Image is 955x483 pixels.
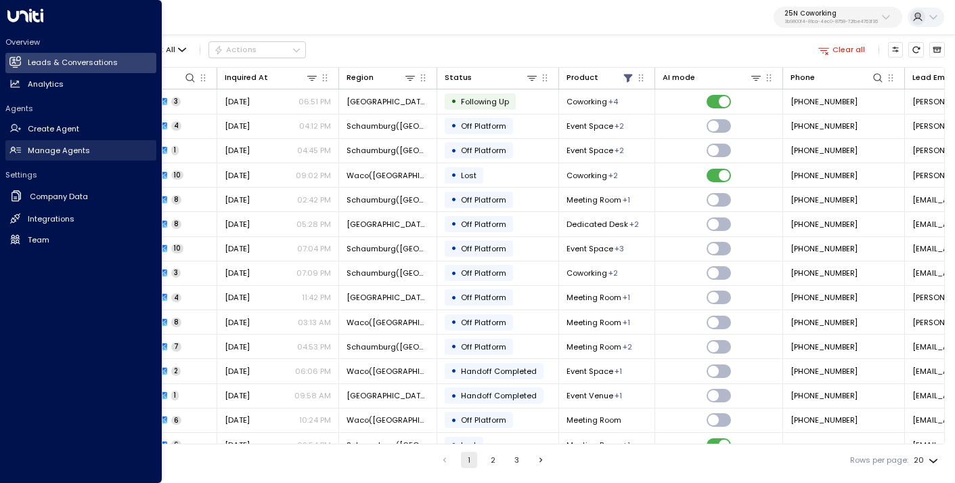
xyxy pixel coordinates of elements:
p: 02:42 PM [297,194,331,205]
span: Off Platform [461,268,506,278]
span: Waco(TX) [347,366,429,377]
h2: Team [28,234,49,246]
div: Lead Email [912,71,954,84]
p: 03:13 AM [298,317,331,328]
span: Off Platform [461,219,506,230]
span: Waco(TX) [347,415,429,425]
span: Sep 22, 2025 [225,194,250,205]
a: Manage Agents [5,140,156,161]
div: Meeting Room,Meeting Room / Event Space [615,121,624,131]
span: Off Platform [461,194,506,205]
span: Dedicated Desk [567,219,628,230]
div: Product [567,71,598,84]
span: Aug 12, 2025 [225,366,250,377]
p: 25N Coworking [784,9,878,18]
span: +18474144532 [791,341,858,352]
button: Clear all [814,42,870,57]
span: Frisco(TX) [347,292,429,303]
span: Coworking [567,96,607,107]
div: Meeting Room [615,390,622,401]
div: Region [347,71,374,84]
div: Phone [791,71,884,84]
button: Go to next page [533,452,549,468]
span: Schaumburg(IL) [347,243,429,254]
div: • [451,289,457,307]
div: Meeting Room,Private Office [629,219,639,230]
span: +13032502250 [791,170,858,181]
button: Go to page 3 [509,452,525,468]
h2: Analytics [28,79,64,90]
div: • [451,239,457,257]
span: Event Space [567,121,613,131]
span: Sep 12, 2025 [225,292,250,303]
span: 10 [171,244,183,253]
span: Yesterday [225,121,250,131]
span: +18447074707 [791,96,858,107]
p: 06:51 PM [298,96,331,107]
span: Off Platform [461,317,506,328]
span: Off Platform [461,415,506,425]
span: 4 [171,293,181,303]
span: Frisco(TX) [347,96,429,107]
p: 05:28 PM [296,219,331,230]
span: Aug 26, 2025 [225,341,250,352]
div: AI mode [663,71,695,84]
span: +19139917409 [791,219,858,230]
div: Actions [214,45,257,54]
span: +19038758192 [791,317,858,328]
span: Schaumburg(IL) [347,145,429,156]
span: Event Space [567,366,613,377]
p: 11:42 PM [302,292,331,303]
span: +13085556417 [791,390,858,401]
span: +17209885218 [791,121,858,131]
span: Lost [461,170,476,181]
span: Frisco(TX) [347,219,429,230]
span: Sep 19, 2025 [225,219,250,230]
span: Sep 26, 2025 [225,145,250,156]
div: • [451,117,457,135]
div: Phone [791,71,815,84]
label: Rows per page: [850,455,908,466]
div: Inquired At [225,71,268,84]
div: Meeting Room,Private Office [608,268,618,278]
a: Integrations [5,209,156,229]
span: 4 [171,121,181,131]
span: 1 [171,391,179,400]
span: 8 [171,318,181,327]
span: Off Platform [461,243,506,254]
span: Schaumburg(IL) [347,194,429,205]
h2: Create Agent [28,123,79,135]
span: Off Platform [461,121,506,131]
div: • [451,411,457,429]
span: Aug 29, 2025 [225,317,250,328]
span: +13125330501 [791,145,858,156]
span: Waco(TX) [347,170,429,181]
a: Company Data [5,186,156,208]
div: • [451,166,457,184]
span: Event Space [567,243,613,254]
h2: Company Data [30,191,88,203]
div: • [451,264,457,282]
div: • [451,142,457,160]
span: Schaumburg(IL) [347,440,429,450]
a: Team [5,230,156,250]
div: Status [445,71,472,84]
span: 3 [171,97,181,106]
span: 6 [171,440,181,450]
div: Meeting Room,Meeting Room / Event Space,Private Office [615,243,624,254]
div: Meeting Room,Meeting Room / Event Space [615,145,624,156]
span: +12246597710 [791,268,858,278]
div: Private Office [623,317,630,328]
span: All [166,45,175,54]
button: Go to page 2 [485,452,501,468]
span: Refresh [908,42,924,58]
div: 20 [914,452,941,469]
h2: Overview [5,37,156,47]
div: Meeting Room / Event Space [623,440,630,450]
button: Customize [888,42,904,58]
div: Private Office [623,194,630,205]
p: 07:09 PM [296,268,331,278]
span: Jul 30, 2025 [225,390,250,401]
span: Aug 28, 2025 [225,170,250,181]
h2: Settings [5,169,156,180]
